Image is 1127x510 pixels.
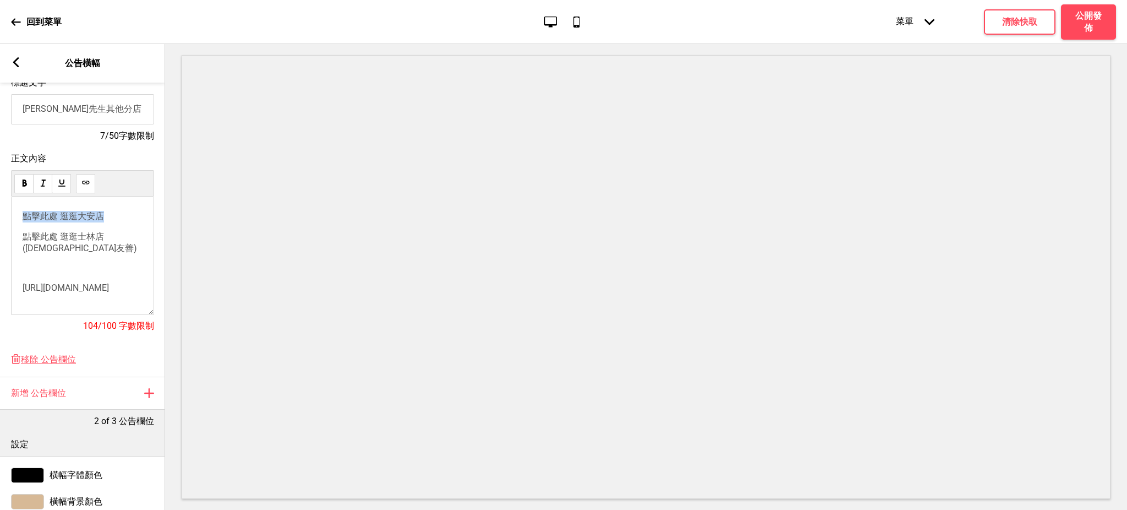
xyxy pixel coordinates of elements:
[26,16,62,28] p: 回到菜單
[1002,16,1037,28] h4: 清除快取
[1072,10,1105,34] h4: 公開發佈
[23,231,137,253] a: 點擊此處 逛逛士林店([DEMOGRAPHIC_DATA]友善)
[11,153,154,165] span: 正文內容
[33,174,52,193] button: italic
[23,283,109,293] a: [URL][DOMAIN_NAME]
[21,354,76,366] span: 移除 公告欄位
[11,438,154,451] p: 設定
[11,494,154,509] div: 橫幅背景顏色
[50,496,102,508] span: 橫幅背景顏色
[52,174,71,193] button: underline
[14,174,34,193] button: bold
[984,9,1055,35] button: 清除快取
[1061,4,1116,40] button: 公開發佈
[11,7,62,37] a: 回到菜單
[885,5,945,39] div: 菜單
[76,174,95,193] button: link
[83,321,154,332] span: 104/100 字數限制
[65,57,100,69] p: 公告橫幅
[11,387,66,399] h4: 新增 公告欄位
[23,211,104,221] span: 點擊此處 逛逛大安店
[11,130,154,142] h4: 7/50字數限制
[50,470,102,481] span: 橫幅字體顏色
[94,415,154,427] p: 2 of 3 公告欄位
[11,468,154,483] div: 橫幅字體顏色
